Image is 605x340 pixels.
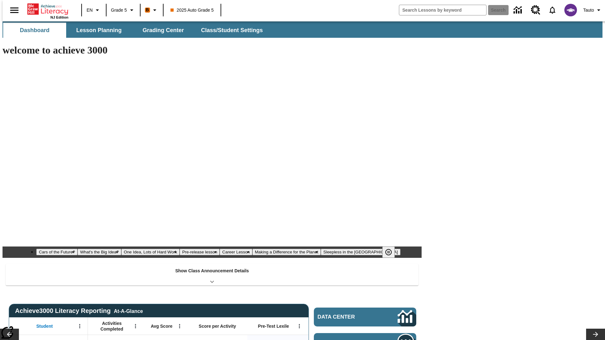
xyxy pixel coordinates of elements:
[583,7,594,14] span: Tauto
[527,2,544,19] a: Resource Center, Will open in new tab
[84,4,104,16] button: Language: EN, Select a language
[175,321,184,331] button: Open Menu
[131,321,140,331] button: Open Menu
[314,308,416,326] a: Data Center
[382,246,395,258] button: Pause
[544,2,561,18] a: Notifications
[114,307,143,314] div: At-A-Glance
[5,1,24,20] button: Open side menu
[20,27,49,34] span: Dashboard
[132,23,195,38] button: Grading Center
[382,246,401,258] div: Pause
[252,249,321,255] button: Slide 6 Making a Difference for the Planet
[36,249,78,255] button: Slide 1 Cars of the Future?
[111,7,127,14] span: Grade 5
[91,320,133,332] span: Activities Completed
[180,249,220,255] button: Slide 4 Pre-release lesson
[561,2,581,18] button: Select a new avatar
[3,23,268,38] div: SubNavbar
[399,5,486,15] input: search field
[142,27,184,34] span: Grading Center
[50,15,68,19] span: NJ Edition
[108,4,138,16] button: Grade: Grade 5, Select a grade
[3,23,66,38] button: Dashboard
[146,6,149,14] span: B
[36,323,53,329] span: Student
[564,4,577,16] img: avatar image
[78,249,121,255] button: Slide 2 What's the Big Idea?
[67,23,130,38] button: Lesson Planning
[87,7,93,14] span: EN
[510,2,527,19] a: Data Center
[175,268,249,274] p: Show Class Announcement Details
[3,44,422,56] h1: welcome to achieve 3000
[15,307,143,314] span: Achieve3000 Literacy Reporting
[321,249,400,255] button: Slide 7 Sleepless in the Animal Kingdom
[170,7,214,14] span: 2025 Auto Grade 5
[586,329,605,340] button: Lesson carousel, Next
[318,314,377,320] span: Data Center
[27,3,68,15] a: Home
[220,249,252,255] button: Slide 5 Career Lesson
[3,21,602,38] div: SubNavbar
[151,323,172,329] span: Avg Score
[121,249,180,255] button: Slide 3 One Idea, Lots of Hard Work
[142,4,161,16] button: Boost Class color is orange. Change class color
[258,323,289,329] span: Pre-Test Lexile
[581,4,605,16] button: Profile/Settings
[27,2,68,19] div: Home
[199,323,236,329] span: Score per Activity
[295,321,304,331] button: Open Menu
[196,23,268,38] button: Class/Student Settings
[6,264,418,286] div: Show Class Announcement Details
[76,27,122,34] span: Lesson Planning
[75,321,84,331] button: Open Menu
[201,27,263,34] span: Class/Student Settings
